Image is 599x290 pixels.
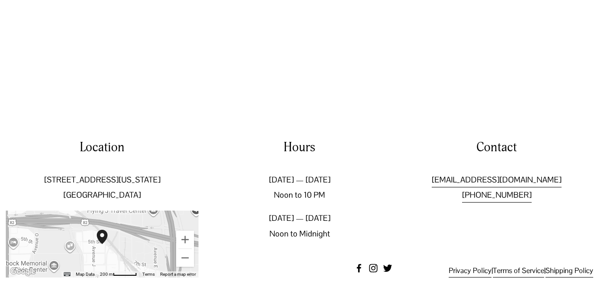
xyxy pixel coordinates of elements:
[369,264,378,273] a: instagram-unauth
[76,271,95,278] button: Map Data
[6,172,198,203] p: [STREET_ADDRESS][US_STATE] [GEOGRAPHIC_DATA]
[8,266,37,278] img: Google
[176,249,194,267] button: Zoom out
[493,264,544,278] a: Terms of Service
[425,264,593,278] p: | |
[203,211,396,241] p: [DATE] — [DATE] Noon to Midnight
[449,264,492,278] a: Privacy Policy
[142,272,155,277] a: Terms
[462,187,532,203] a: [PHONE_NUMBER]
[6,139,198,156] h4: Location
[97,271,140,278] button: Map Scale: 200 m per 50 pixels
[401,139,593,156] h4: Contact
[203,139,396,156] h4: Hours
[432,172,562,187] a: [EMAIL_ADDRESS][DOMAIN_NAME]
[97,230,118,258] div: Two Docs Brewing Co. 502 Texas Avenue Lubbock, TX, 79401, United States
[8,266,37,278] a: Open this area in Google Maps (opens a new window)
[203,172,396,203] p: [DATE] — [DATE] Noon to 10 PM
[383,264,392,273] a: twitter-unauth
[355,264,364,273] a: Facebook
[160,272,196,277] a: Report a map error
[64,271,70,278] button: Keyboard shortcuts
[545,264,593,278] a: Shipping Policy
[176,231,194,249] button: Zoom in
[100,272,113,277] span: 200 m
